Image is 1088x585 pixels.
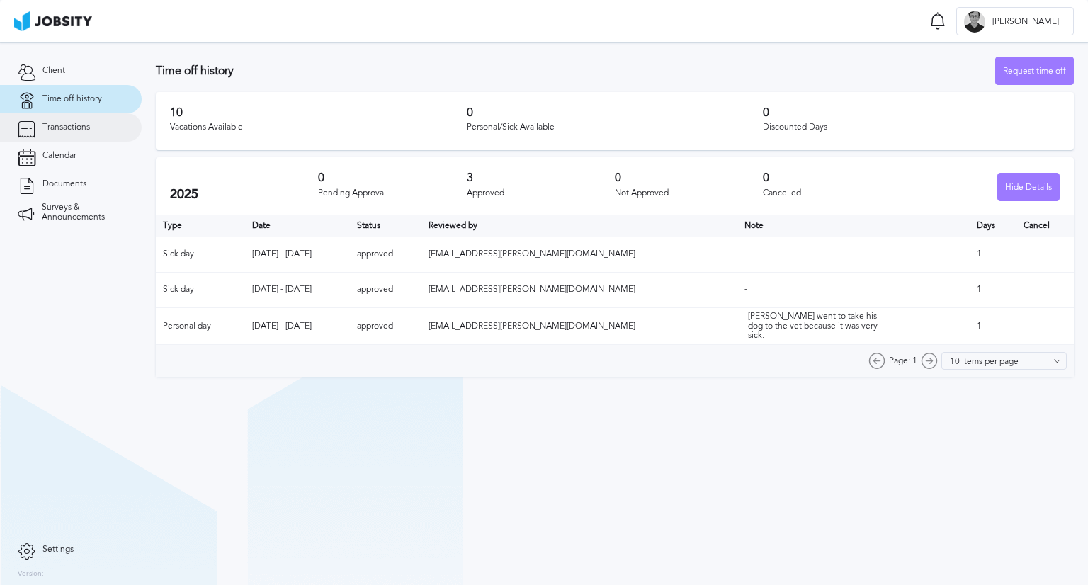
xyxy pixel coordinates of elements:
th: Toggle SortBy [421,215,737,237]
th: Type [156,215,245,237]
div: Pending Approval [318,188,466,198]
span: Surveys & Announcements [42,203,124,222]
div: E [964,11,985,33]
span: [EMAIL_ADDRESS][PERSON_NAME][DOMAIN_NAME] [429,284,635,294]
td: Sick day [156,237,245,272]
span: Calendar [42,151,76,161]
span: Documents [42,179,86,189]
span: [EMAIL_ADDRESS][PERSON_NAME][DOMAIN_NAME] [429,321,635,331]
td: 1 [970,237,1016,272]
span: Client [42,66,65,76]
span: [PERSON_NAME] [985,17,1066,27]
span: - [744,284,747,294]
td: [DATE] - [DATE] [245,272,350,307]
th: Cancel [1016,215,1074,237]
td: Sick day [156,272,245,307]
td: 1 [970,307,1016,344]
h2: 2025 [170,187,318,202]
th: Toggle SortBy [737,215,970,237]
div: Personal/Sick Available [467,123,764,132]
div: Vacations Available [170,123,467,132]
button: Hide Details [997,173,1060,201]
div: Approved [467,188,615,198]
span: - [744,249,747,259]
td: approved [350,307,421,344]
span: Transactions [42,123,90,132]
span: Settings [42,545,74,555]
button: E[PERSON_NAME] [956,7,1074,35]
th: Days [970,215,1016,237]
div: Hide Details [998,174,1059,202]
h3: 0 [318,171,466,184]
div: Cancelled [763,188,911,198]
button: Request time off [995,57,1074,85]
td: [DATE] - [DATE] [245,307,350,344]
h3: 0 [615,171,763,184]
td: approved [350,237,421,272]
th: Toggle SortBy [350,215,421,237]
div: Request time off [996,57,1073,86]
div: Not Approved [615,188,763,198]
h3: 0 [763,106,1060,119]
img: ab4bad089aa723f57921c736e9817d99.png [14,11,92,31]
h3: Time off history [156,64,995,77]
div: Discounted Days [763,123,1060,132]
div: [PERSON_NAME] went to take his dog to the vet because it was very sick. [748,312,890,341]
td: approved [350,272,421,307]
h3: 10 [170,106,467,119]
h3: 0 [467,106,764,119]
h3: 0 [763,171,911,184]
td: [DATE] - [DATE] [245,237,350,272]
th: Toggle SortBy [245,215,350,237]
span: [EMAIL_ADDRESS][PERSON_NAME][DOMAIN_NAME] [429,249,635,259]
td: Personal day [156,307,245,344]
span: Page: 1 [889,356,917,366]
h3: 3 [467,171,615,184]
label: Version: [18,570,44,579]
td: 1 [970,272,1016,307]
span: Time off history [42,94,102,104]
